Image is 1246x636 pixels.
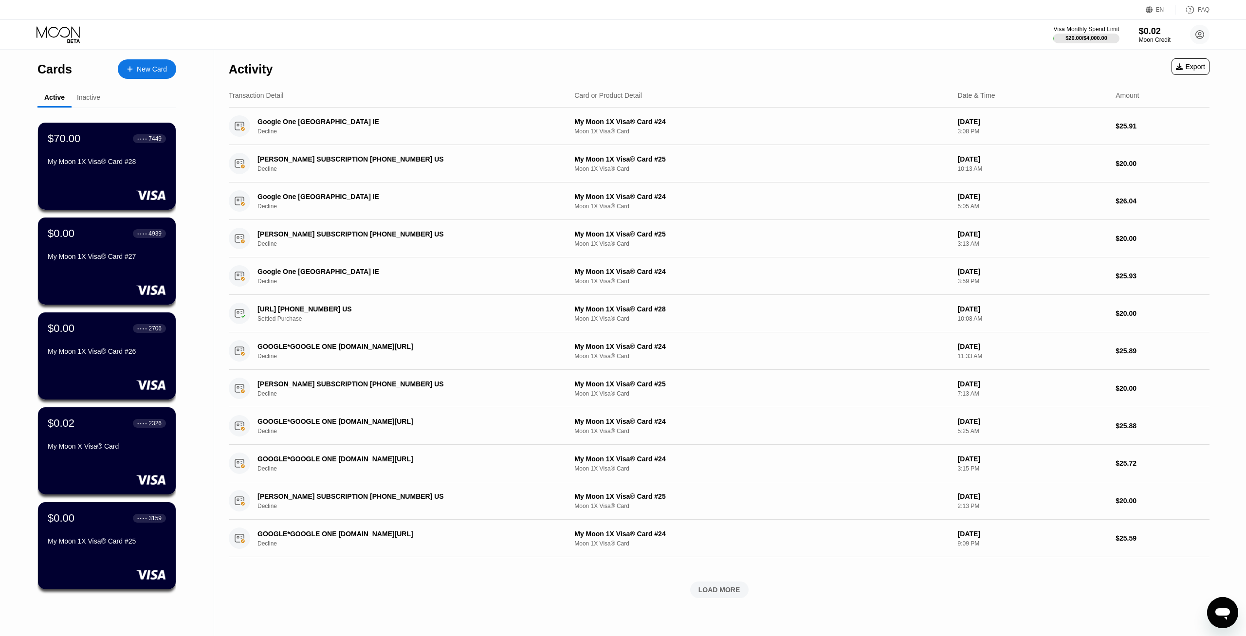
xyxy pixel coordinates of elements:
div: Moon 1X Visa® Card [574,128,950,135]
div: Moon 1X Visa® Card [574,390,950,397]
div: [DATE] [958,230,1108,238]
div: Decline [257,278,562,285]
div: $25.93 [1116,272,1209,280]
div: My Moon 1X Visa® Card #25 [574,155,950,163]
div: [DATE] [958,193,1108,200]
div: Moon 1X Visa® Card [574,540,950,547]
div: 2326 [148,420,162,427]
div: [PERSON_NAME] SUBSCRIPTION [PHONE_NUMBER] US [257,155,540,163]
div: ● ● ● ● [137,517,147,520]
div: $26.04 [1116,197,1209,205]
div: $25.89 [1116,347,1209,355]
div: Transaction Detail [229,91,283,99]
div: [DATE] [958,530,1108,538]
div: My Moon 1X Visa® Card #24 [574,118,950,126]
div: Visa Monthly Spend Limit$20.00/$4,000.00 [1053,26,1119,43]
div: Moon 1X Visa® Card [574,240,950,247]
div: $20.00 [1116,384,1209,392]
div: Moon 1X Visa® Card [574,315,950,322]
div: Moon 1X Visa® Card [574,465,950,472]
div: Google One [GEOGRAPHIC_DATA] IEDeclineMy Moon 1X Visa® Card #24Moon 1X Visa® Card[DATE]3:08 PM$25.91 [229,108,1209,145]
div: $25.88 [1116,422,1209,430]
div: [DATE] [958,305,1108,313]
div: $0.00● ● ● ●4939My Moon 1X Visa® Card #27 [38,218,176,305]
div: My Moon 1X Visa® Card #25 [574,230,950,238]
div: 7449 [148,135,162,142]
div: [PERSON_NAME] SUBSCRIPTION [PHONE_NUMBER] USDeclineMy Moon 1X Visa® Card #25Moon 1X Visa® Card[DA... [229,482,1209,520]
div: $25.91 [1116,122,1209,130]
div: Decline [257,165,562,172]
div: [PERSON_NAME] SUBSCRIPTION [PHONE_NUMBER] USDeclineMy Moon 1X Visa® Card #25Moon 1X Visa® Card[DA... [229,145,1209,182]
div: $0.00 [48,512,74,525]
div: Moon 1X Visa® Card [574,203,950,210]
div: My Moon 1X Visa® Card #24 [574,343,950,350]
div: 3:08 PM [958,128,1108,135]
div: $70.00● ● ● ●7449My Moon 1X Visa® Card #28 [38,123,176,210]
div: $25.72 [1116,459,1209,467]
div: $20.00 / $4,000.00 [1065,35,1107,41]
div: [DATE] [958,380,1108,388]
div: $0.02Moon Credit [1139,26,1171,43]
div: My Moon 1X Visa® Card #25 [48,537,166,545]
div: Google One [GEOGRAPHIC_DATA] IE [257,193,540,200]
div: 10:08 AM [958,315,1108,322]
div: Decline [257,428,562,435]
div: $20.00 [1116,160,1209,167]
div: Decline [257,390,562,397]
div: 2:13 PM [958,503,1108,509]
div: Decline [257,240,562,247]
div: Export [1172,58,1209,75]
div: Settled Purchase [257,315,562,322]
div: FAQ [1175,5,1209,15]
div: [DATE] [958,268,1108,275]
div: GOOGLE*GOOGLE ONE [DOMAIN_NAME][URL] [257,455,540,463]
div: [PERSON_NAME] SUBSCRIPTION [PHONE_NUMBER] USDeclineMy Moon 1X Visa® Card #25Moon 1X Visa® Card[DA... [229,220,1209,257]
div: [DATE] [958,492,1108,500]
div: 2706 [148,325,162,332]
div: Moon 1X Visa® Card [574,278,950,285]
div: Moon 1X Visa® Card [574,353,950,360]
div: [PERSON_NAME] SUBSCRIPTION [PHONE_NUMBER] US [257,230,540,238]
div: $25.59 [1116,534,1209,542]
div: Decline [257,203,562,210]
div: EN [1146,5,1175,15]
div: 5:25 AM [958,428,1108,435]
div: Google One [GEOGRAPHIC_DATA] IEDeclineMy Moon 1X Visa® Card #24Moon 1X Visa® Card[DATE]5:05 AM$26.04 [229,182,1209,220]
div: ● ● ● ● [137,137,147,140]
div: LOAD MORE [698,585,740,594]
div: $20.00 [1116,235,1209,242]
div: Cards [37,62,72,76]
div: Decline [257,503,562,509]
div: GOOGLE*GOOGLE ONE [DOMAIN_NAME][URL] [257,343,540,350]
div: $0.02 [48,417,74,430]
div: My Moon 1X Visa® Card #25 [574,380,950,388]
div: 9:09 PM [958,540,1108,547]
div: Date & Time [958,91,995,99]
div: My Moon 1X Visa® Card #24 [574,268,950,275]
div: Decline [257,465,562,472]
div: My Moon 1X Visa® Card #24 [574,418,950,425]
div: 7:13 AM [958,390,1108,397]
div: My Moon 1X Visa® Card #24 [574,455,950,463]
div: $0.00● ● ● ●3159My Moon 1X Visa® Card #25 [38,502,176,589]
div: $20.00 [1116,309,1209,317]
div: LOAD MORE [229,581,1209,598]
div: 3:59 PM [958,278,1108,285]
div: My Moon 1X Visa® Card #24 [574,193,950,200]
div: Active [44,93,65,101]
div: Activity [229,62,273,76]
div: $0.00 [48,227,74,240]
div: Decline [257,128,562,135]
div: ● ● ● ● [137,422,147,425]
div: 3:15 PM [958,465,1108,472]
div: New Card [137,65,167,73]
div: ● ● ● ● [137,232,147,235]
div: GOOGLE*GOOGLE ONE [DOMAIN_NAME][URL] [257,418,540,425]
div: $0.02 [1139,26,1171,36]
div: 3159 [148,515,162,522]
div: [DATE] [958,455,1108,463]
div: GOOGLE*GOOGLE ONE [DOMAIN_NAME][URL]DeclineMy Moon 1X Visa® Card #24Moon 1X Visa® Card[DATE]11:33... [229,332,1209,370]
div: [URL] [PHONE_NUMBER] USSettled PurchaseMy Moon 1X Visa® Card #28Moon 1X Visa® Card[DATE]10:08 AM$... [229,295,1209,332]
div: $20.00 [1116,497,1209,505]
div: My Moon X Visa® Card [48,442,166,450]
